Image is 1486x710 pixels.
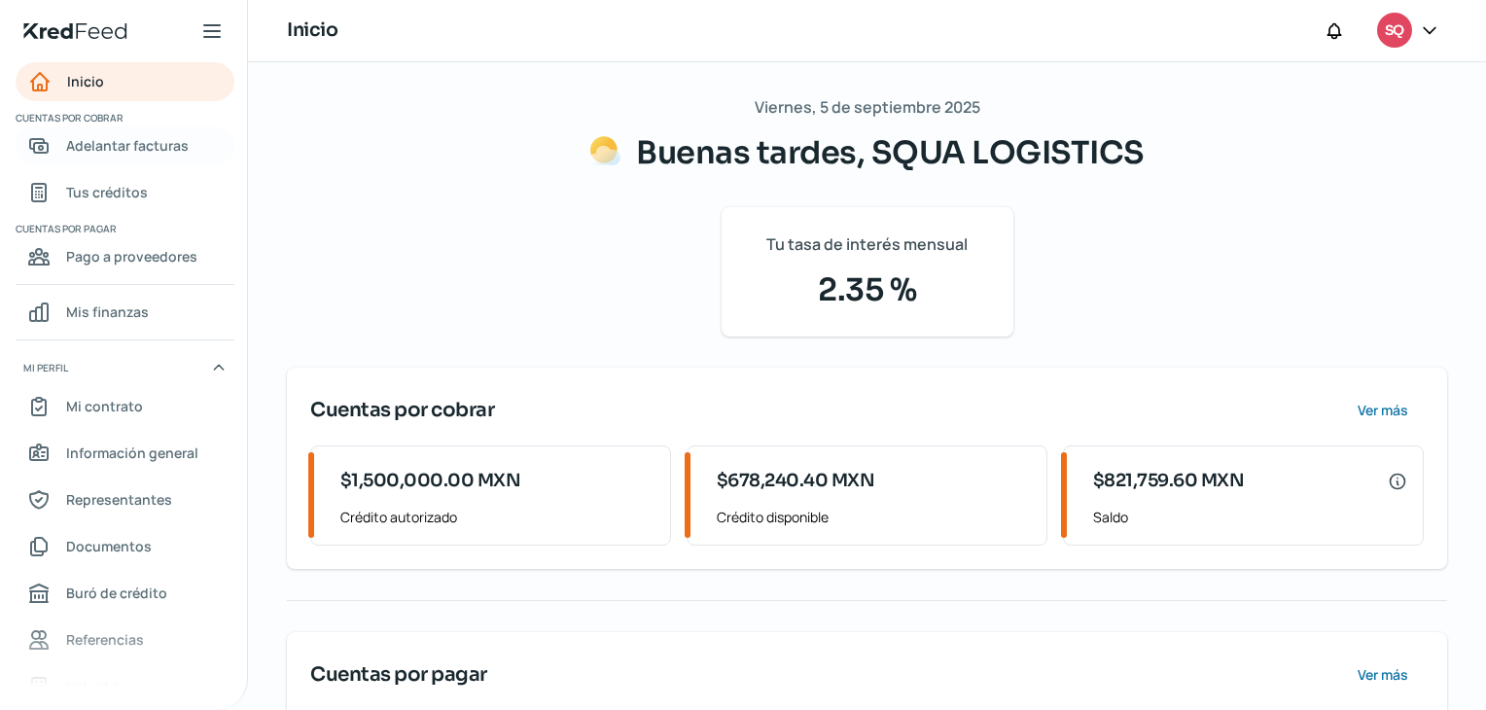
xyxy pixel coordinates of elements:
a: Representantes [16,480,234,519]
span: $1,500,000.00 MXN [340,468,521,494]
button: Ver más [1341,656,1424,694]
a: Industria [16,667,234,706]
a: Mis finanzas [16,293,234,332]
span: Industria [66,674,126,698]
a: Referencias [16,621,234,659]
span: Saldo [1093,505,1407,529]
a: Mi contrato [16,387,234,426]
span: $678,240.40 MXN [717,468,875,494]
span: Viernes, 5 de septiembre 2025 [755,93,980,122]
a: Pago a proveedores [16,237,234,276]
span: Cuentas por cobrar [310,396,494,425]
span: Cuentas por pagar [16,220,231,237]
span: Inicio [67,69,104,93]
a: Buró de crédito [16,574,234,613]
span: Documentos [66,534,152,558]
a: Información general [16,434,234,473]
span: Mi contrato [66,394,143,418]
a: Tus créditos [16,173,234,212]
span: Referencias [66,627,144,652]
span: Mi perfil [23,359,68,376]
span: Cuentas por cobrar [16,109,231,126]
span: Cuentas por pagar [310,660,487,690]
span: SQ [1385,19,1403,43]
button: Ver más [1341,391,1424,430]
span: Ver más [1358,668,1408,682]
span: Tus créditos [66,180,148,204]
span: Tu tasa de interés mensual [766,231,968,259]
span: Representantes [66,487,172,512]
span: Crédito autorizado [340,505,655,529]
span: Buenas tardes, SQUA LOGISTICS [636,133,1145,172]
img: Saludos [589,135,620,166]
span: Crédito disponible [717,505,1031,529]
span: 2.35 % [745,266,990,313]
span: Información general [66,441,198,465]
span: $821,759.60 MXN [1093,468,1245,494]
h1: Inicio [287,17,337,45]
span: Ver más [1358,404,1408,417]
a: Documentos [16,527,234,566]
span: Mis finanzas [66,300,149,324]
a: Adelantar facturas [16,126,234,165]
span: Pago a proveedores [66,244,197,268]
span: Adelantar facturas [66,133,189,158]
a: Inicio [16,62,234,101]
span: Buró de crédito [66,581,167,605]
